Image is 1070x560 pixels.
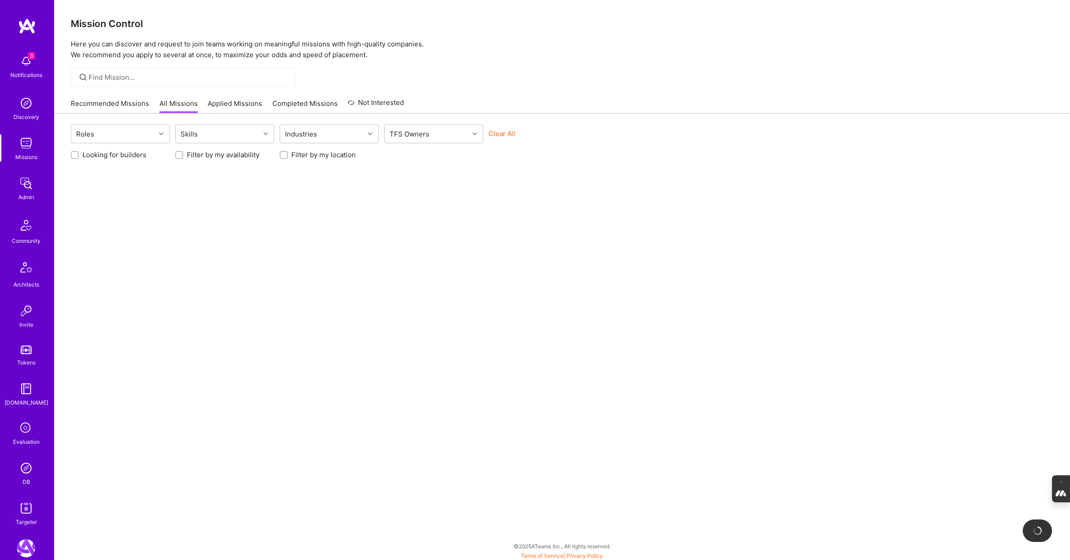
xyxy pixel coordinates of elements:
i: icon SelectionTeam [18,420,35,437]
button: Clear All [489,129,516,138]
div: Targeter [16,517,37,527]
a: Applied Missions [208,99,262,114]
img: Architects [15,258,37,280]
div: Skills [178,127,200,141]
i: icon Chevron [368,132,372,136]
i: icon Chevron [472,132,477,136]
div: Notifications [10,70,42,80]
div: Invite [19,320,33,329]
a: Terms of Service [521,552,563,559]
img: loading [1031,524,1044,537]
a: Recommended Missions [71,99,149,114]
span: 3 [28,52,35,59]
img: teamwork [17,134,35,152]
label: Filter by my availability [187,150,259,159]
img: Invite [17,302,35,320]
a: Not Interested [348,97,404,114]
i: icon Chevron [263,132,268,136]
i: icon SearchGrey [78,72,88,82]
input: Find Mission... [89,73,289,82]
div: [DOMAIN_NAME] [5,398,48,407]
img: Admin Search [17,459,35,477]
img: guide book [17,380,35,398]
img: logo [18,18,36,34]
div: Tokens [17,358,36,367]
div: Discovery [14,112,39,122]
a: Privacy Policy [567,552,603,559]
div: Admin [18,192,34,202]
div: Evaluation [13,437,40,446]
a: Completed Missions [272,99,338,114]
span: | [521,552,603,559]
img: A.Team: Leading A.Team's Marketing & DemandGen [17,539,35,557]
div: © 2025 ATeams Inc., All rights reserved. [54,535,1070,557]
img: Community [15,214,37,236]
a: A.Team: Leading A.Team's Marketing & DemandGen [15,539,37,557]
div: Roles [74,127,96,141]
img: bell [17,52,35,70]
img: discovery [17,94,35,112]
div: TFS Owners [387,127,431,141]
div: Industries [283,127,319,141]
h3: Mission Control [71,18,1054,29]
div: Architects [14,280,39,289]
div: DB [23,477,30,487]
i: icon Chevron [159,132,163,136]
img: tokens [21,346,32,354]
label: Looking for builders [82,150,146,159]
label: Filter by my location [291,150,356,159]
img: admin teamwork [17,174,35,192]
div: Community [12,236,41,246]
p: Here you can discover and request to join teams working on meaningful missions with high-quality ... [71,39,1054,60]
div: Missions [15,152,37,162]
img: Skill Targeter [17,499,35,517]
a: All Missions [159,99,198,114]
